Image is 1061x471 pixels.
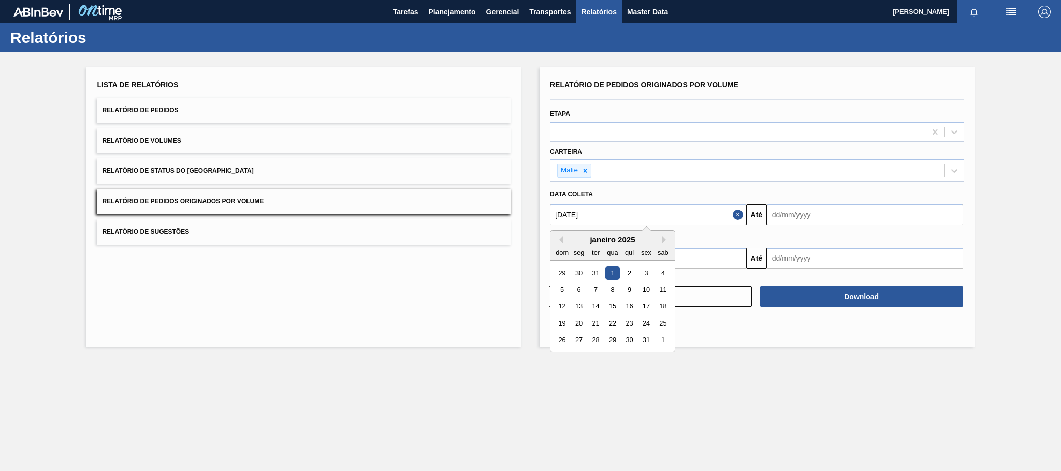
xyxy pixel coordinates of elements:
div: month 2025-01 [554,264,671,348]
div: Choose quarta-feira, 22 de janeiro de 2025 [605,316,619,330]
button: Notificações [957,5,991,19]
span: Lista de Relatórios [97,81,178,89]
button: Download [760,286,963,307]
div: dom [555,245,569,259]
img: Logout [1038,6,1051,18]
button: Relatório de Pedidos Originados por Volume [97,189,511,214]
input: dd/mm/yyyy [550,204,746,225]
button: Relatório de Sugestões [97,219,511,245]
div: Choose domingo, 19 de janeiro de 2025 [555,316,569,330]
div: seg [572,245,586,259]
span: Data coleta [550,190,593,198]
div: Choose quinta-feira, 2 de janeiro de 2025 [622,266,636,280]
div: Choose sexta-feira, 17 de janeiro de 2025 [639,300,653,314]
div: janeiro 2025 [550,235,675,244]
div: Choose segunda-feira, 27 de janeiro de 2025 [572,333,586,347]
div: Choose quinta-feira, 30 de janeiro de 2025 [622,333,636,347]
div: Choose sexta-feira, 24 de janeiro de 2025 [639,316,653,330]
span: Transportes [529,6,571,18]
div: Choose sábado, 11 de janeiro de 2025 [656,283,670,297]
span: Master Data [627,6,668,18]
div: Choose quarta-feira, 8 de janeiro de 2025 [605,283,619,297]
div: Choose terça-feira, 21 de janeiro de 2025 [589,316,603,330]
label: Etapa [550,110,570,117]
div: Choose sábado, 1 de fevereiro de 2025 [656,333,670,347]
div: Choose segunda-feira, 30 de dezembro de 2024 [572,266,586,280]
div: Malte [558,164,579,177]
span: Tarefas [393,6,418,18]
span: Relatório de Pedidos Originados por Volume [550,81,738,89]
div: Choose domingo, 5 de janeiro de 2025 [555,283,569,297]
div: Choose segunda-feira, 6 de janeiro de 2025 [572,283,586,297]
div: Choose quarta-feira, 29 de janeiro de 2025 [605,333,619,347]
span: Relatório de Status do [GEOGRAPHIC_DATA] [102,167,253,174]
div: Choose terça-feira, 28 de janeiro de 2025 [589,333,603,347]
div: Choose terça-feira, 7 de janeiro de 2025 [589,283,603,297]
img: TNhmsLtSVTkK8tSr43FrP2fwEKptu5GPRR3wAAAABJRU5ErkJggg== [13,7,63,17]
div: Choose quinta-feira, 23 de janeiro de 2025 [622,316,636,330]
div: Choose domingo, 12 de janeiro de 2025 [555,300,569,314]
span: Relatório de Pedidos Originados por Volume [102,198,264,205]
span: Relatório de Pedidos [102,107,178,114]
div: qui [622,245,636,259]
button: Até [746,204,767,225]
div: Choose terça-feira, 14 de janeiro de 2025 [589,300,603,314]
button: Limpar [549,286,752,307]
div: Choose quarta-feira, 15 de janeiro de 2025 [605,300,619,314]
button: Close [733,204,746,225]
button: Até [746,248,767,269]
span: Relatório de Volumes [102,137,181,144]
div: Choose sexta-feira, 3 de janeiro de 2025 [639,266,653,280]
span: Relatórios [581,6,616,18]
img: userActions [1005,6,1018,18]
label: Carteira [550,148,582,155]
span: Gerencial [486,6,519,18]
div: Choose sábado, 4 de janeiro de 2025 [656,266,670,280]
div: Choose quarta-feira, 1 de janeiro de 2025 [605,266,619,280]
div: qua [605,245,619,259]
div: Choose sábado, 18 de janeiro de 2025 [656,300,670,314]
button: Relatório de Volumes [97,128,511,154]
div: Choose quinta-feira, 9 de janeiro de 2025 [622,283,636,297]
h1: Relatórios [10,32,194,43]
input: dd/mm/yyyy [767,204,963,225]
div: Choose sexta-feira, 10 de janeiro de 2025 [639,283,653,297]
div: Choose quinta-feira, 16 de janeiro de 2025 [622,300,636,314]
div: Choose sábado, 25 de janeiro de 2025 [656,316,670,330]
div: Choose sexta-feira, 31 de janeiro de 2025 [639,333,653,347]
div: ter [589,245,603,259]
div: Choose segunda-feira, 13 de janeiro de 2025 [572,300,586,314]
button: Next Month [662,236,670,243]
div: sex [639,245,653,259]
button: Relatório de Status do [GEOGRAPHIC_DATA] [97,158,511,184]
div: Choose terça-feira, 31 de dezembro de 2024 [589,266,603,280]
div: sab [656,245,670,259]
button: Relatório de Pedidos [97,98,511,123]
input: dd/mm/yyyy [767,248,963,269]
span: Planejamento [428,6,475,18]
div: Choose segunda-feira, 20 de janeiro de 2025 [572,316,586,330]
span: Relatório de Sugestões [102,228,189,236]
button: Previous Month [556,236,563,243]
div: Choose domingo, 29 de dezembro de 2024 [555,266,569,280]
div: Choose domingo, 26 de janeiro de 2025 [555,333,569,347]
